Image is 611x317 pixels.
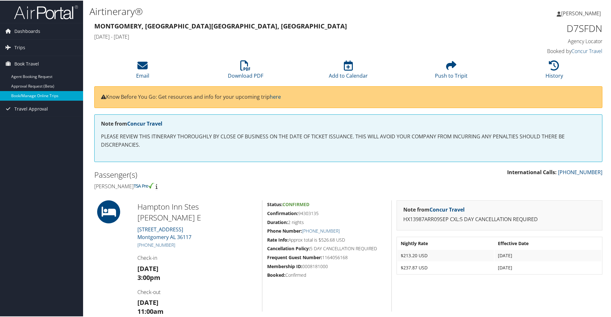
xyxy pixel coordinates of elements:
[507,168,557,175] strong: International Calls:
[571,47,602,54] a: Concur Travel
[137,264,159,272] strong: [DATE]
[267,219,387,225] h5: 2 nights
[267,263,387,269] h5: 0008181000
[267,254,322,260] strong: Frequent Guest Number:
[267,227,302,233] strong: Phone Number:
[101,120,162,127] strong: Note from
[403,215,596,223] p: HX13987ARR09SEP CXL:5 DAY CANCELLATION REQUIRED
[14,23,40,39] span: Dashboards
[435,63,468,79] a: Push to Tripit
[267,210,387,216] h5: 94303135
[267,236,289,242] strong: Rate Info:
[137,201,257,222] h2: Hampton Inn Stes [PERSON_NAME] E
[495,237,601,249] th: Effective Date
[329,63,368,79] a: Add to Calendar
[94,182,344,189] h4: [PERSON_NAME]
[267,245,387,251] h5: 5 DAY CANCELLATION REQUIRED
[14,55,39,71] span: Book Travel
[398,261,494,273] td: $237.87 USD
[561,9,601,16] span: [PERSON_NAME]
[267,201,282,207] strong: Status:
[557,3,607,22] a: [PERSON_NAME]
[270,93,281,100] a: here
[483,47,602,54] h4: Booked by
[282,201,309,207] span: Confirmed
[137,241,175,247] a: [PHONE_NUMBER]
[136,63,149,79] a: Email
[267,271,387,278] h5: Confirmed
[137,254,257,261] h4: Check-in
[94,21,347,30] strong: Montgomery, [GEOGRAPHIC_DATA] [GEOGRAPHIC_DATA], [GEOGRAPHIC_DATA]
[14,4,78,19] img: airportal-logo.png
[398,249,494,261] td: $213.20 USD
[403,205,465,213] strong: Note from
[267,219,288,225] strong: Duration:
[101,132,596,148] p: PLEASE REVIEW THIS ITINERARY THOROUGHLY BY CLOSE OF BUSINESS ON THE DATE OF TICKET ISSUANCE. THIS...
[137,288,257,295] h4: Check-out
[267,245,310,251] strong: Cancellation Policy:
[14,100,48,116] span: Travel Approval
[267,263,302,269] strong: Membership ID:
[483,37,602,44] h4: Agency Locator
[545,63,563,79] a: History
[137,306,164,315] strong: 11:00am
[302,227,340,233] a: [PHONE_NUMBER]
[558,168,602,175] a: [PHONE_NUMBER]
[14,39,25,55] span: Trips
[127,120,162,127] a: Concur Travel
[398,237,494,249] th: Nightly Rate
[94,33,473,40] h4: [DATE] - [DATE]
[267,271,285,277] strong: Booked:
[267,210,298,216] strong: Confirmation:
[89,4,435,18] h1: Airtinerary®
[134,182,154,188] img: tsa-precheck.png
[267,236,387,243] h5: Approx total is $526.68 USD
[137,298,159,306] strong: [DATE]
[267,254,387,260] h5: 1164056168
[495,249,601,261] td: [DATE]
[429,205,465,213] a: Concur Travel
[94,169,344,180] h2: Passenger(s)
[483,21,602,35] h1: D7SFDN
[137,273,160,281] strong: 3:00pm
[137,225,191,240] a: [STREET_ADDRESS]Montgomery AL 36117
[228,63,263,79] a: Download PDF
[101,92,596,101] p: Know Before You Go: Get resources and info for your upcoming trip
[495,261,601,273] td: [DATE]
